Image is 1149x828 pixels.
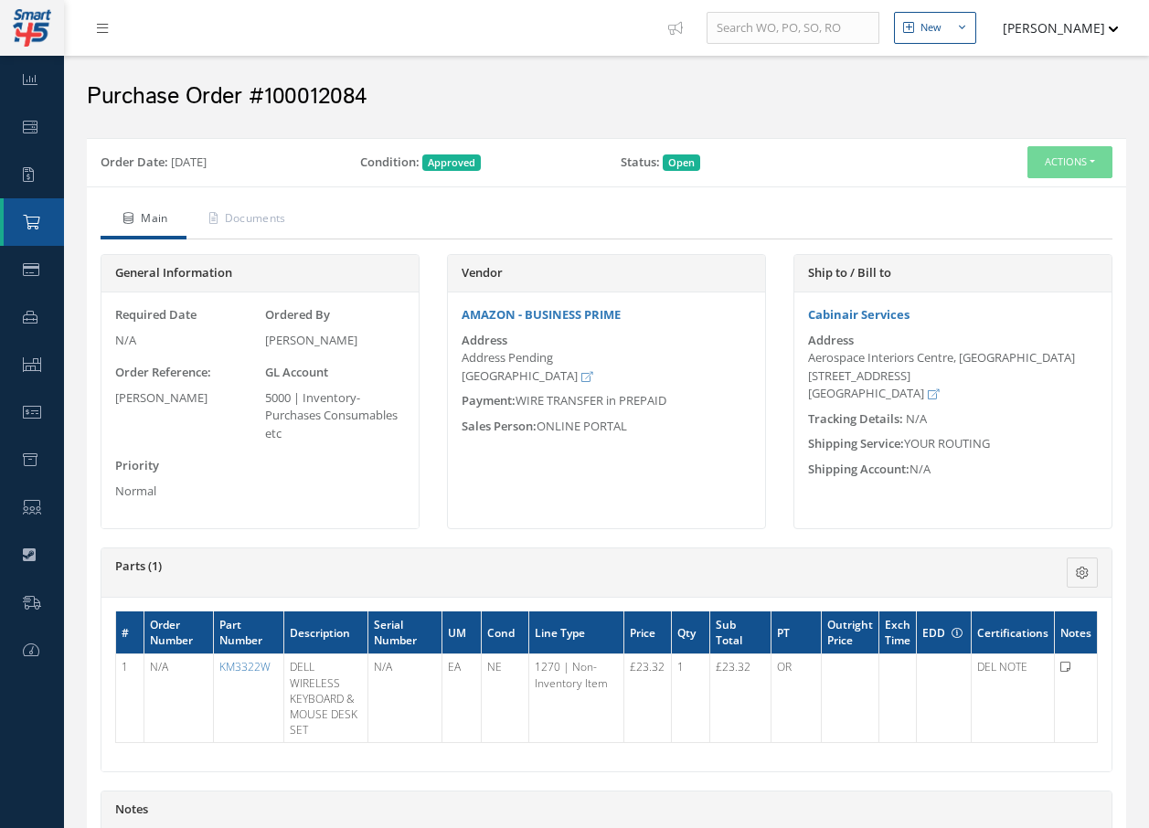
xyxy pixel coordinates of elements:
[115,483,256,501] div: Normal
[808,334,854,347] label: Address
[87,83,1126,111] h2: Purchase Order #100012084
[529,654,624,743] td: 1270 | Non-Inventory Item
[442,611,481,654] th: UM
[672,611,710,654] th: Qty
[672,654,710,743] td: 1
[101,154,168,172] label: Order Date:
[972,654,1055,743] td: DEL NOTE
[284,654,368,743] td: DELL WIRELESS KEYBOARD & MOUSE DESK SET
[422,154,481,171] span: Approved
[771,654,822,743] td: OR
[214,611,284,654] th: Part Number
[265,389,406,443] div: 5000 | Inventory- Purchases Consumables etc
[144,611,214,654] th: Order Number
[116,611,144,654] th: #
[707,12,879,45] input: Search WO, PO, SO, RO
[821,611,878,654] th: Outright Price
[462,306,621,323] a: AMAZON - BUSINESS PRIME
[462,418,537,434] span: Sales Person:
[879,611,917,654] th: Exch Time
[186,201,304,239] a: Documents
[115,306,197,324] label: Required Date
[171,154,207,170] span: [DATE]
[808,461,910,477] span: Shipping Account:
[920,20,942,36] div: New
[808,306,910,323] a: Cabinair Services
[219,659,271,674] a: KM3322W
[360,154,420,172] label: Condition:
[808,435,904,451] span: Shipping Service:
[808,266,1098,281] h5: Ship to / Bill to
[710,611,771,654] th: Sub Total
[808,349,1098,403] div: Aerospace Interiors Centre, [GEOGRAPHIC_DATA] [STREET_ADDRESS] [GEOGRAPHIC_DATA]
[115,266,405,281] h5: General Information
[144,654,214,743] td: N/A
[115,559,930,574] h5: Parts (1)
[710,654,771,743] td: £23.32
[972,611,1055,654] th: Certifications
[481,654,529,743] td: NE
[663,154,700,171] span: Open
[794,461,1112,479] div: N/A
[116,654,144,743] td: 1
[101,201,186,239] a: Main
[623,611,671,654] th: Price
[621,154,660,172] label: Status:
[894,12,976,44] button: New
[462,349,751,385] div: Address Pending [GEOGRAPHIC_DATA]
[448,418,765,436] div: ONLINE PORTAL
[284,611,368,654] th: Description
[794,435,1112,453] div: YOUR ROUTING
[481,611,529,654] th: Cond
[462,334,507,347] label: Address
[985,10,1119,46] button: [PERSON_NAME]
[462,266,751,281] h5: Vendor
[442,654,481,743] td: EA
[265,306,330,324] label: Ordered By
[367,654,442,743] td: N/A
[623,654,671,743] td: £23.32
[13,9,51,47] img: smart145-logo-small.png
[771,611,822,654] th: PT
[367,611,442,654] th: Serial Number
[1055,611,1098,654] th: Notes
[462,392,516,409] span: Payment:
[906,410,927,427] span: N/A
[115,802,1098,817] h5: Notes
[265,364,328,382] label: GL Account
[115,457,159,475] label: Priority
[448,392,765,410] div: WIRE TRANSFER in PREPAID
[115,332,256,350] div: N/A
[1027,146,1112,178] button: Actions
[115,364,211,382] label: Order Reference:
[808,410,903,427] span: Tracking Details:
[917,611,972,654] th: EDD
[265,332,406,350] div: [PERSON_NAME]
[115,389,256,408] div: [PERSON_NAME]
[529,611,624,654] th: Line Type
